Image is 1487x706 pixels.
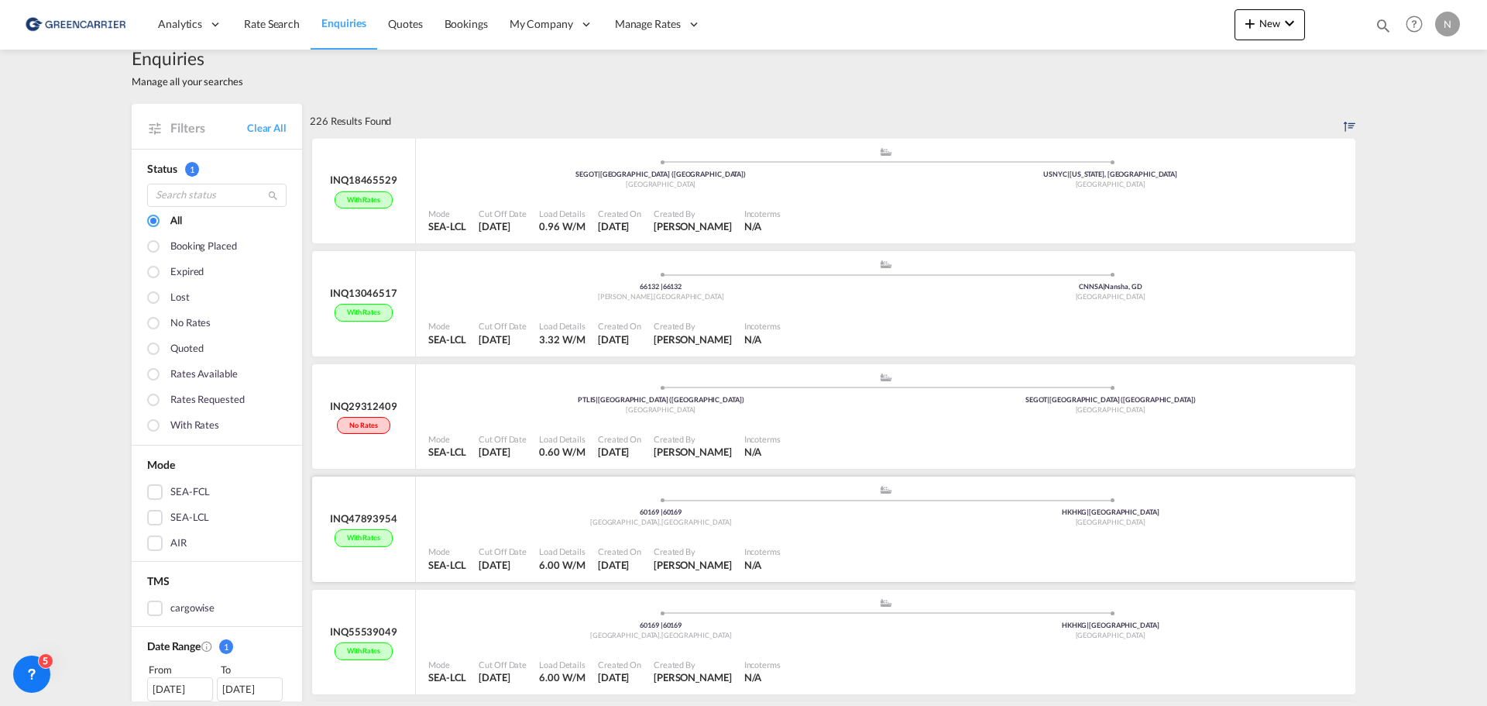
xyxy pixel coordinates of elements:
div: Incoterms [744,208,781,219]
div: 13 Oct 2025 [598,670,641,684]
div: With rates [335,642,393,660]
div: N/A [744,332,762,346]
span: Analytics [158,16,202,32]
div: Mode [428,433,466,445]
span: [DATE] [598,559,629,571]
div: INQ29312409 [330,399,397,413]
div: 0.60 W/M [539,445,586,459]
div: Mode [428,546,466,557]
div: With rates [335,191,393,209]
div: Quoted [170,341,203,358]
span: [GEOGRAPHIC_DATA] [1076,292,1145,301]
div: N [1435,12,1460,36]
md-icon: Created On [201,640,213,653]
div: SEA-LCL [428,558,466,572]
div: Created By [654,546,732,557]
span: [DATE] [598,333,629,346]
span: [GEOGRAPHIC_DATA] [1076,405,1145,414]
div: Created On [598,433,641,445]
div: Sort by: Created on [1344,104,1355,138]
div: Lennart Jonson [654,332,732,346]
div: Cut Off Date [479,546,527,557]
div: Booking placed [170,239,237,256]
span: SEGOT [GEOGRAPHIC_DATA] ([GEOGRAPHIC_DATA]) [575,170,746,178]
span: [GEOGRAPHIC_DATA] [661,631,731,639]
span: Manage Rates [615,16,681,32]
span: 1 [185,162,199,177]
div: Load Details [539,320,586,332]
span: | [661,282,663,291]
div: INQ47893954 [330,511,397,525]
span: [DATE] [479,671,510,684]
md-checkbox: AIR [147,536,287,551]
div: Created By [654,320,732,332]
span: , [660,518,661,526]
span: | [596,395,598,404]
div: Christina Nordenstahl [654,219,732,233]
div: Created By [654,659,732,670]
span: [DATE] [598,671,629,684]
span: | [1047,395,1049,404]
span: | [1087,621,1089,629]
span: [DATE] [598,220,629,232]
div: Mode [428,320,466,332]
span: | [661,508,663,516]
md-icon: icon-plus 400-fg [1241,14,1259,33]
div: Incoterms [744,659,781,670]
span: [DATE] [479,333,510,346]
div: With rates [335,529,393,547]
div: Cut Off Date [479,659,527,670]
div: Anette Granlund [654,445,732,459]
span: From To [DATE][DATE] [147,662,287,701]
div: 13 Oct 2025 [598,558,641,572]
span: PTLIS [GEOGRAPHIC_DATA] ([GEOGRAPHIC_DATA]) [578,395,744,404]
div: 13 Oct 2025 [598,332,641,346]
span: SEGOT [GEOGRAPHIC_DATA] ([GEOGRAPHIC_DATA]) [1025,395,1196,404]
span: [GEOGRAPHIC_DATA] [1076,180,1145,188]
span: Bookings [445,17,488,30]
input: Search status [147,184,287,207]
div: Load Details [539,208,586,219]
span: USNYC [US_STATE], [GEOGRAPHIC_DATA] [1043,170,1177,178]
span: Mode [147,458,175,471]
div: SEA-LCL [428,332,466,346]
span: TMS [147,574,170,587]
div: INQ47893954With rates assets/icons/custom/ship-fill.svgassets/icons/custom/roll-o-plane.svgOrigin... [310,477,1355,590]
button: icon-plus 400-fgNewicon-chevron-down [1235,9,1305,40]
span: [DATE] [479,220,510,232]
div: INQ13046517 [330,286,397,300]
div: Cut Off Date [479,433,527,445]
md-icon: assets/icons/custom/ship-fill.svg [877,148,895,156]
div: No rates [337,417,390,435]
div: 226 Results Found [310,104,391,138]
span: Enquiries [132,46,243,71]
div: With rates [170,418,219,435]
div: Help [1401,11,1435,39]
div: Lost [170,290,190,307]
md-icon: assets/icons/custom/ship-fill.svg [877,486,895,494]
div: SEA-LCL [428,445,466,459]
div: 13 Oct 2025 [598,445,641,459]
div: cargowise [170,601,215,616]
span: HKHKG [GEOGRAPHIC_DATA] [1062,508,1159,516]
md-checkbox: SEA-FCL [147,484,287,500]
span: | [1067,170,1070,178]
div: N/A [744,219,762,233]
div: Created On [598,208,641,219]
span: 1 [219,639,233,654]
span: Quotes [388,17,422,30]
div: Created On [598,320,641,332]
div: 6.00 W/M [539,558,586,572]
span: [GEOGRAPHIC_DATA] [1076,518,1145,526]
span: [PERSON_NAME] [654,333,732,346]
span: [GEOGRAPHIC_DATA] [1076,631,1145,639]
span: [DATE] [479,559,510,571]
span: 66132 [640,282,662,291]
div: Created On [598,659,641,670]
div: 3.32 W/M [539,332,586,346]
span: [GEOGRAPHIC_DATA] [590,631,661,639]
div: 13 Oct 2025 [479,558,527,572]
div: 13 Oct 2025 [479,445,527,459]
span: CNNSA Nansha, GD [1079,282,1142,291]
